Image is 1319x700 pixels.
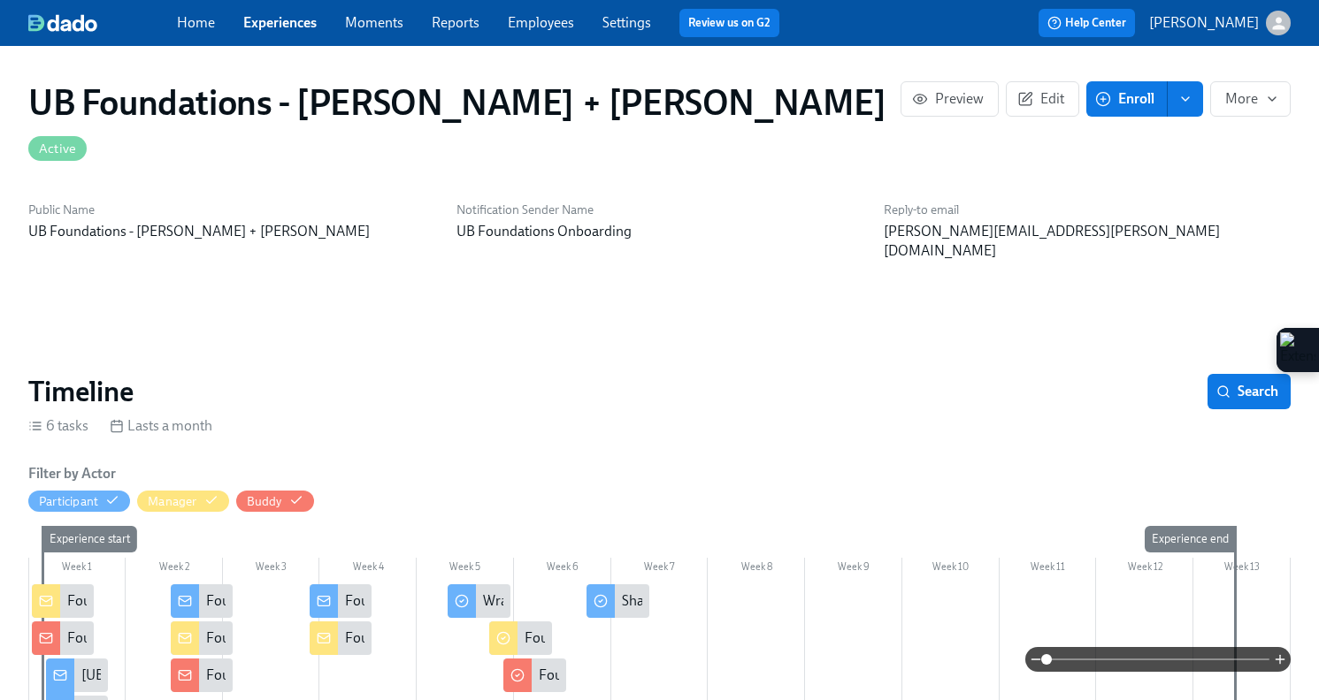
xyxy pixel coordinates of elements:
[310,621,372,655] div: Foundations - Halfway Check
[602,14,651,31] a: Settings
[1000,558,1097,581] div: Week 11
[171,584,233,618] div: Foundations - Week 2 Check-In – How’s It Going?
[177,14,215,31] a: Home
[28,14,177,32] a: dado
[901,81,999,117] button: Preview
[319,558,417,581] div: Week 4
[1047,14,1126,32] span: Help Center
[456,202,863,218] h6: Notification Sender Name
[28,374,134,409] h2: Timeline
[611,558,709,581] div: Week 7
[916,90,984,108] span: Preview
[688,14,771,32] a: Review us on G2
[1193,558,1291,581] div: Week 13
[28,222,435,241] p: UB Foundations - [PERSON_NAME] + [PERSON_NAME]
[1086,81,1168,117] button: Enroll
[126,558,223,581] div: Week 2
[247,493,282,510] div: Hide Buddy
[46,658,108,692] div: [UB Foundations - [PERSON_NAME] + LATAM] A new experience starts [DATE]!
[67,628,481,648] div: Foundations - You’ve Been Selected as a New Hire [PERSON_NAME]!
[1096,558,1193,581] div: Week 12
[236,491,314,512] button: Buddy
[1220,383,1278,400] span: Search
[805,558,902,581] div: Week 9
[28,14,97,32] img: dado
[1149,11,1291,35] button: [PERSON_NAME]
[39,493,98,510] div: Hide Participant
[884,222,1291,261] p: [PERSON_NAME][EMAIL_ADDRESS][PERSON_NAME][DOMAIN_NAME]
[1168,81,1203,117] button: enroll
[456,222,863,241] p: UB Foundations Onboarding
[1225,90,1276,108] span: More
[223,558,320,581] div: Week 3
[206,666,481,685] div: Foundations - Quick Buddy Check-In – Week 2
[1006,81,1079,117] button: Edit
[148,493,196,510] div: Hide Manager
[67,591,489,611] div: Foundations - Get Ready to Welcome Your New Hire – Action Required
[28,558,126,581] div: Week 1
[884,202,1291,218] h6: Reply-to email
[32,621,94,655] div: Foundations - You’ve Been Selected as a New Hire [PERSON_NAME]!
[622,591,847,611] div: Share Your Feedback on Foundations
[206,591,499,611] div: Foundations - Week 2 Check-In – How’s It Going?
[28,464,116,483] h6: Filter by Actor
[432,14,479,31] a: Reports
[1099,90,1154,108] span: Enroll
[28,416,88,436] div: 6 tasks
[503,658,565,692] div: Foundations Week 5 – Final Check-In
[28,142,87,156] span: Active
[42,526,137,552] div: Experience start
[345,628,521,648] div: Foundations - Halfway Check
[1021,90,1064,108] span: Edit
[1145,526,1236,552] div: Experience end
[587,584,648,618] div: Share Your Feedback on Foundations
[514,558,611,581] div: Week 6
[525,628,916,648] div: Foundations Week 5 – Wrap-Up + Capstone for [New Hire Name]
[1039,9,1135,37] button: Help Center
[32,584,94,618] div: Foundations - Get Ready to Welcome Your New Hire – Action Required
[137,491,228,512] button: Manager
[310,584,372,618] div: Foundations - Half Way Check in
[28,491,130,512] button: Participant
[243,14,317,31] a: Experiences
[81,666,560,685] div: [UB Foundations - [PERSON_NAME] + LATAM] A new experience starts [DATE]!
[171,621,233,655] div: Foundations - Week 2 – Onboarding Check-In for [New Hire Name]
[489,621,551,655] div: Foundations Week 5 – Wrap-Up + Capstone for [New Hire Name]
[1280,332,1315,368] img: Extension Icon
[345,14,403,31] a: Moments
[1149,13,1259,33] p: [PERSON_NAME]
[539,666,761,685] div: Foundations Week 5 – Final Check-In
[1208,374,1291,409] button: Search
[679,9,779,37] button: Review us on G2
[171,658,233,692] div: Foundations - Quick Buddy Check-In – Week 2
[110,416,212,436] div: Lasts a month
[483,591,778,611] div: Wrapping Up Foundations – Final Week Check-In
[902,558,1000,581] div: Week 10
[345,591,539,611] div: Foundations - Half Way Check in
[708,558,805,581] div: Week 8
[28,202,435,218] h6: Public Name
[28,81,901,166] h1: UB Foundations - [PERSON_NAME] + [PERSON_NAME]
[448,584,510,618] div: Wrapping Up Foundations – Final Week Check-In
[417,558,514,581] div: Week 5
[206,628,608,648] div: Foundations - Week 2 – Onboarding Check-In for [New Hire Name]
[508,14,574,31] a: Employees
[1210,81,1291,117] button: More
